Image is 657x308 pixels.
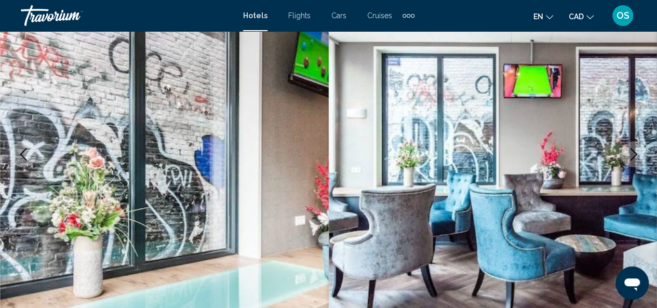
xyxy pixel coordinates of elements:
[616,10,629,21] span: OS
[621,141,647,167] button: Next image
[288,11,311,20] a: Flights
[10,141,36,167] button: Previous image
[533,9,553,24] button: Change language
[569,9,594,24] button: Change currency
[403,7,414,24] button: Extra navigation items
[569,12,584,21] span: CAD
[367,11,392,20] a: Cruises
[243,11,267,20] a: Hotels
[615,266,649,300] iframe: Button to launch messaging window
[331,11,346,20] a: Cars
[533,12,543,21] span: en
[609,5,636,26] button: User Menu
[21,5,233,26] a: Travorium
